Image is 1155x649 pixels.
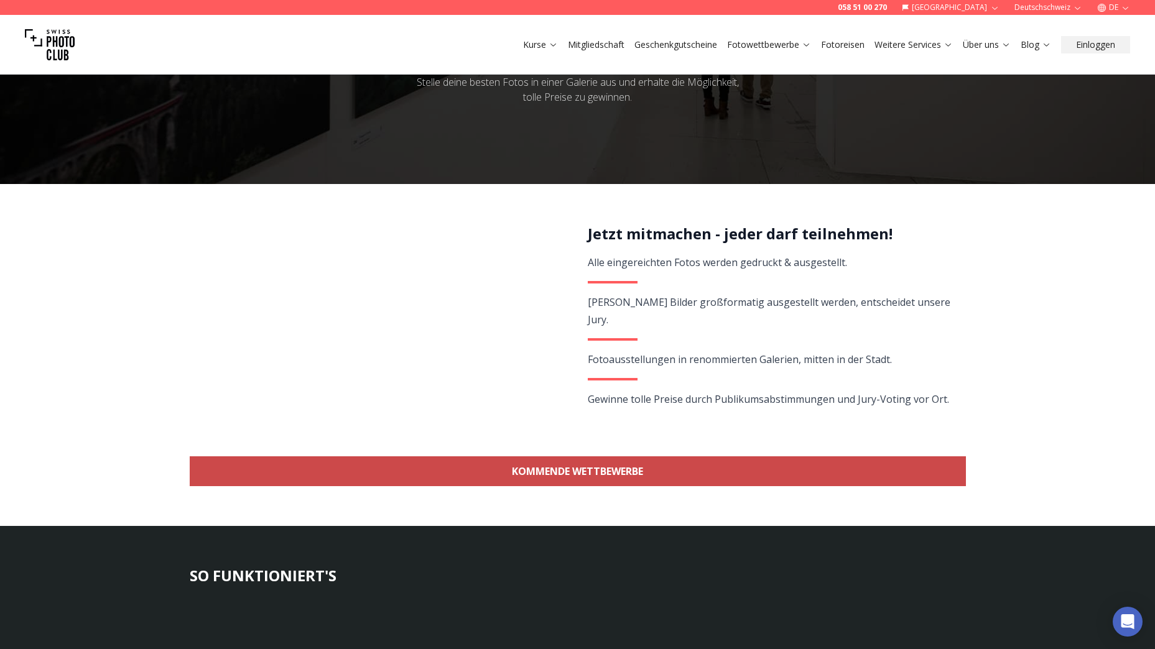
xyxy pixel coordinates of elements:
a: Fotoreisen [821,39,865,51]
div: Open Intercom Messenger [1113,607,1143,637]
img: Swiss photo club [25,20,75,70]
a: Kurse [523,39,558,51]
button: Blog [1016,36,1056,53]
button: Über uns [958,36,1016,53]
a: Geschenkgutscheine [634,39,717,51]
a: Fotowettbewerbe [727,39,811,51]
button: Mitgliedschaft [563,36,629,53]
span: Alle eingereichten Fotos werden gedruckt & ausgestellt. [588,255,847,269]
button: Geschenkgutscheine [629,36,722,53]
a: Über uns [963,39,1011,51]
button: Fotoreisen [816,36,870,53]
a: Mitgliedschaft [568,39,624,51]
div: Stelle deine besten Fotos in einer Galerie aus und erhalte die Möglichkeit, tolle Preise zu gewin... [409,75,747,104]
a: 058 51 00 270 [838,2,887,12]
h2: Jetzt mitmachen - jeder darf teilnehmen! [588,224,952,244]
button: Einloggen [1061,36,1130,53]
a: Weitere Services [874,39,953,51]
a: Blog [1021,39,1051,51]
span: [PERSON_NAME] Bilder großformatig ausgestellt werden, entscheidet unsere Jury. [588,295,950,326]
h3: SO FUNKTIONIERT'S [190,566,966,586]
button: Fotowettbewerbe [722,36,816,53]
button: Weitere Services [870,36,958,53]
a: KOMMENDE WETTBEWERBE [190,456,966,486]
span: Fotoausstellungen in renommierten Galerien, mitten in der Stadt. [588,352,892,366]
button: Kurse [518,36,563,53]
span: Gewinne tolle Preise durch Publikumsabstimmungen und Jury-Voting vor Ort. [588,392,949,406]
